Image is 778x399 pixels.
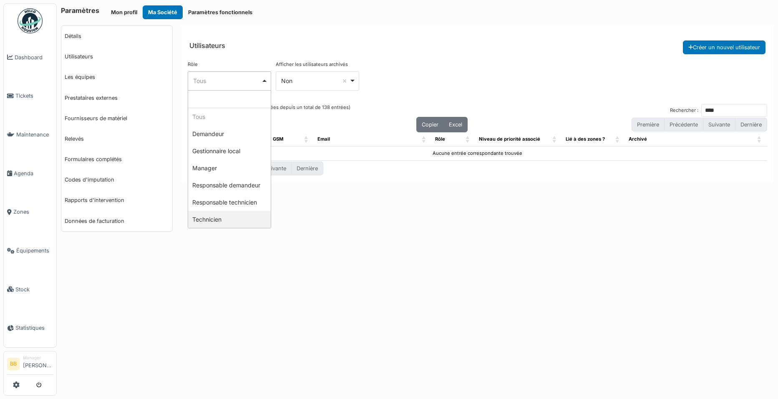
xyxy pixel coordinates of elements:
[449,121,462,128] span: Excel
[4,270,56,309] a: Stock
[188,61,198,68] label: Rôle
[188,194,271,211] div: Responsable technicien
[4,309,56,348] a: Statistiques
[15,53,53,61] span: Dashboard
[317,136,330,142] span: Email
[4,38,56,77] a: Dashboard
[304,132,309,146] span: GSM: Activate to sort
[61,67,172,87] a: Les équipes
[7,355,53,375] a: BB Manager[PERSON_NAME]
[4,231,56,270] a: Équipements
[188,177,271,194] div: Responsable demandeur
[4,193,56,232] a: Zones
[629,136,647,142] span: Archivé
[188,91,271,108] input: Tous
[281,76,349,85] div: Non
[61,169,172,190] a: Codes d'imputation
[188,125,271,142] div: Demandeur
[632,118,767,131] nav: pagination
[16,247,53,255] span: Équipements
[4,154,56,193] a: Agenda
[466,132,471,146] span: Rôle: Activate to sort
[193,76,261,85] div: Tous
[188,146,767,160] td: Aucune entrée correspondante trouvée
[15,92,53,100] span: Tickets
[189,42,225,50] h6: Utilisateurs
[422,121,438,128] span: Copier
[422,132,427,146] span: Email: Activate to sort
[683,40,765,54] button: Créer un nouvel utilisateur
[18,8,43,33] img: Badge_color-CXgf-gQk.svg
[276,61,348,68] label: Afficher les utilisateurs archivés
[615,132,620,146] span: Lié à des zones ?: Activate to sort
[183,5,258,19] button: Paramètres fonctionnels
[435,136,445,142] span: Rôle
[61,7,99,15] h6: Paramètres
[61,26,172,46] a: Détails
[15,324,53,332] span: Statistiques
[552,132,557,146] span: Niveau de priorité associé : Activate to sort
[61,129,172,149] a: Relevés
[4,115,56,154] a: Maintenance
[16,131,53,139] span: Maintenance
[13,208,53,216] span: Zones
[670,107,698,114] label: Rechercher :
[14,169,53,177] span: Agenda
[188,211,271,228] div: Technicien
[188,159,271,177] div: Manager
[416,117,444,132] button: Copier
[23,355,53,361] div: Manager
[188,142,271,159] div: Gestionnaire local
[61,190,172,210] a: Rapports d'intervention
[566,136,605,142] span: Lié à des zones ?
[273,136,283,142] span: GSM
[7,358,20,370] li: BB
[479,136,540,142] span: Niveau de priorité associé
[61,149,172,169] a: Formulaires complétés
[15,285,53,293] span: Stock
[188,108,271,125] div: Tous
[143,5,183,19] button: Ma Société
[61,88,172,108] a: Prestataires externes
[61,46,172,67] a: Utilisateurs
[443,117,468,132] button: Excel
[61,211,172,231] a: Données de facturation
[340,77,349,85] button: Remove item: 'false'
[61,108,172,129] a: Fournisseurs de matériel
[757,132,762,146] span: : Activate to sort
[106,5,143,19] button: Mon profil
[4,77,56,116] a: Tickets
[23,355,53,373] li: [PERSON_NAME]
